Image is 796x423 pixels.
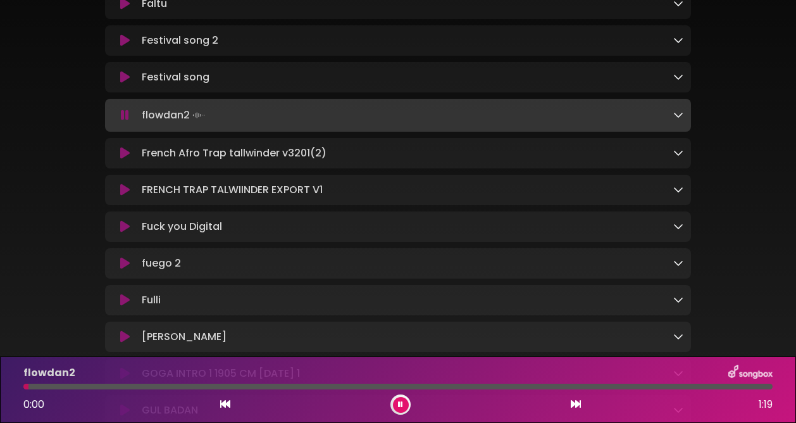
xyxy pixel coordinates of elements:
[142,33,218,48] p: Festival song 2
[728,365,773,381] img: songbox-logo-white.png
[23,365,75,381] p: flowdan2
[142,256,181,271] p: fuego 2
[142,70,209,85] p: Festival song
[142,106,208,124] p: flowdan2
[142,146,326,161] p: French Afro Trap tallwinder v3201(2)
[142,329,227,344] p: [PERSON_NAME]
[142,293,161,308] p: Fulli
[23,397,44,412] span: 0:00
[142,182,323,198] p: FRENCH TRAP TALWIINDER EXPORT V1
[759,397,773,412] span: 1:19
[190,106,208,124] img: waveform4.gif
[142,219,222,234] p: Fuck you Digital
